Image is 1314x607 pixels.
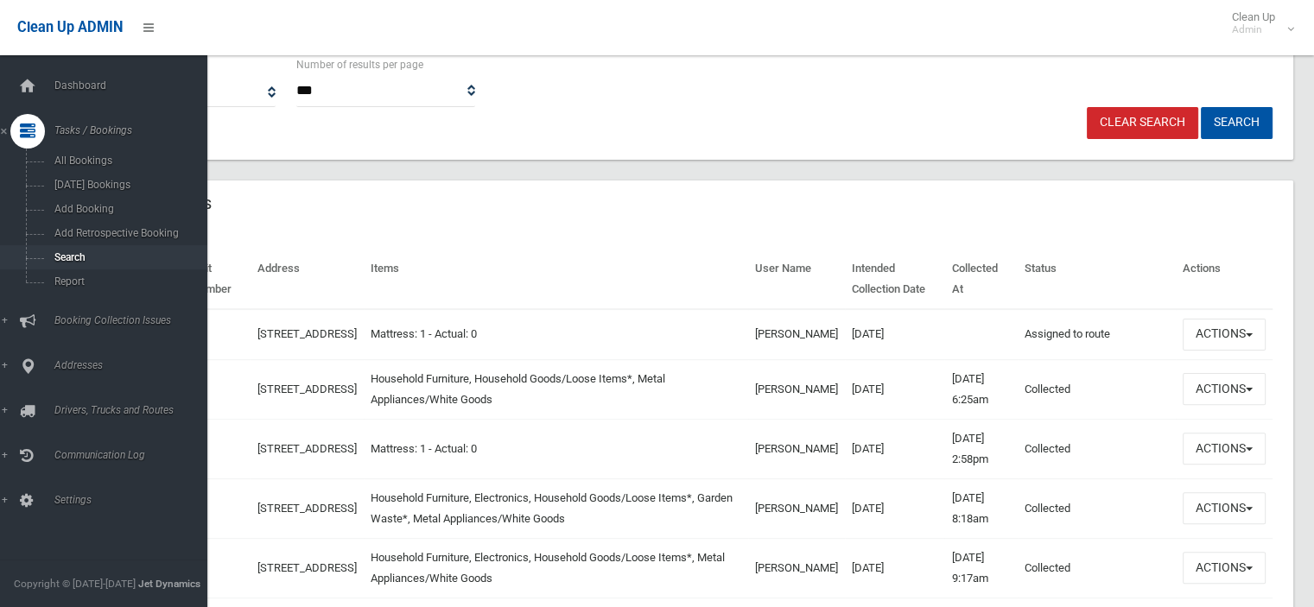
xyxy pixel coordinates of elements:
span: Add Booking [49,203,206,215]
th: Items [364,250,748,309]
span: Dashboard [49,79,220,92]
button: Actions [1183,492,1266,524]
td: [DATE] [845,419,945,478]
span: Communication Log [49,449,220,461]
td: Collected [1018,359,1176,419]
td: Collected [1018,419,1176,478]
td: [DATE] [845,478,945,538]
a: [STREET_ADDRESS] [257,442,357,455]
td: [DATE] 8:18am [944,478,1017,538]
td: Household Furniture, Electronics, Household Goods/Loose Items*, Garden Waste*, Metal Appliances/W... [364,478,748,538]
td: Mattress: 1 - Actual: 0 [364,419,748,478]
strong: Jet Dynamics [138,578,200,590]
a: [STREET_ADDRESS] [257,561,357,574]
td: [DATE] 2:58pm [944,419,1017,478]
td: Collected [1018,478,1176,538]
a: [STREET_ADDRESS] [257,502,357,515]
span: All Bookings [49,155,206,167]
td: [DATE] 9:17am [944,538,1017,598]
button: Actions [1183,319,1266,351]
th: Collected At [944,250,1017,309]
span: Clean Up [1223,10,1292,36]
span: Booking Collection Issues [49,314,220,326]
span: Clean Up ADMIN [17,19,123,35]
span: Tasks / Bookings [49,124,220,136]
td: Mattress: 1 - Actual: 0 [364,309,748,359]
th: User Name [748,250,845,309]
td: [DATE] 6:25am [944,359,1017,419]
td: Household Furniture, Household Goods/Loose Items*, Metal Appliances/White Goods [364,359,748,419]
td: [PERSON_NAME] [748,478,845,538]
td: Household Furniture, Electronics, Household Goods/Loose Items*, Metal Appliances/White Goods [364,538,748,598]
td: [DATE] [845,309,945,359]
th: Address [251,250,364,309]
span: Addresses [49,359,220,371]
td: Assigned to route [1018,309,1176,359]
a: [STREET_ADDRESS] [257,327,357,340]
a: Clear Search [1087,107,1198,139]
td: [DATE] [845,359,945,419]
th: Unit Number [185,250,251,309]
button: Actions [1183,373,1266,405]
button: Search [1201,107,1273,139]
label: Number of results per page [296,55,423,74]
button: Actions [1183,552,1266,584]
td: [PERSON_NAME] [748,359,845,419]
a: [STREET_ADDRESS] [257,383,357,395]
th: Actions [1176,250,1273,309]
span: Search [49,251,206,263]
span: [DATE] Bookings [49,179,206,191]
th: Intended Collection Date [845,250,945,309]
th: Status [1018,250,1176,309]
span: Copyright © [DATE]-[DATE] [14,578,136,590]
span: Drivers, Trucks and Routes [49,404,220,416]
span: Add Retrospective Booking [49,227,206,239]
td: [DATE] [845,538,945,598]
td: [PERSON_NAME] [748,538,845,598]
td: Collected [1018,538,1176,598]
td: [PERSON_NAME] [748,419,845,478]
small: Admin [1232,23,1275,36]
span: Report [49,275,206,288]
button: Actions [1183,433,1266,465]
span: Settings [49,494,220,506]
td: [PERSON_NAME] [748,309,845,359]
